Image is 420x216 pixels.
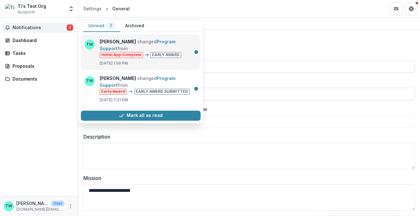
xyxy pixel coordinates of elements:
[3,74,76,84] a: Documents
[405,3,417,15] button: Get Help
[83,35,415,43] h2: Profile information
[110,23,112,28] span: 2
[100,39,176,51] a: Program Support
[83,18,106,30] a: General
[112,5,130,12] div: General
[67,203,74,210] button: More
[18,9,35,15] span: Nonprofit
[16,200,49,207] p: [PERSON_NAME]
[16,207,64,212] p: [DOMAIN_NAME][EMAIL_ADDRESS][DOMAIN_NAME]
[120,20,149,32] button: Archived
[390,3,402,15] button: Partners
[100,76,176,88] a: Program Support
[100,38,197,58] p: changed from
[13,63,71,69] div: Proposals
[83,20,120,32] button: Unread
[81,4,132,13] nav: breadcrumb
[81,4,104,13] a: Settings
[67,24,73,31] span: 2
[3,23,76,33] button: Notifications2
[13,37,71,44] div: Dashboard
[13,25,67,30] span: Notifications
[13,76,71,82] div: Documents
[81,111,201,121] button: Mark all as read
[5,4,15,14] img: Ti's Test Org
[108,19,126,28] div: Team
[13,50,71,56] div: Tasks
[128,19,165,28] div: Authentication
[67,3,76,15] button: Open entity switcher
[51,201,64,206] p: User
[18,3,46,9] div: Ti's Test Org
[3,61,76,71] a: Proposals
[3,48,76,58] a: Tasks
[108,18,126,30] a: Team
[83,174,411,182] label: Mission
[83,5,102,12] div: Settings
[128,18,165,30] a: Authentication
[100,75,197,95] p: changed from
[3,35,76,45] a: Dashboard
[5,204,12,208] div: Ti Wilhelm
[83,133,411,140] label: Description
[83,19,106,28] div: General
